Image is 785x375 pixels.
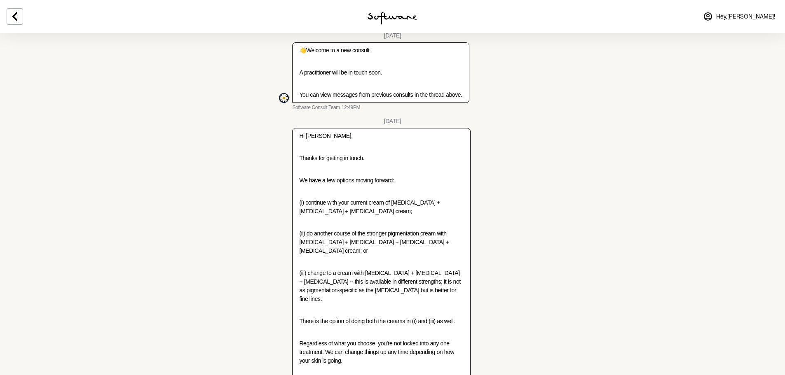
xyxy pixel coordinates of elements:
a: Hey,[PERSON_NAME]! [698,7,780,26]
p: Hi [PERSON_NAME], [299,132,463,140]
p: (i) continue with your current cream of [MEDICAL_DATA] + [MEDICAL_DATA] + [MEDICAL_DATA] cream; [299,198,463,216]
img: software logo [368,12,417,25]
p: Regardless of what you choose, you're not locked into any one treatment. We can change things up ... [299,339,463,365]
p: A practitioner will be in touch soon. [299,68,462,77]
p: Thanks for getting in touch. [299,154,463,163]
div: [DATE] [384,118,401,125]
p: We have a few options moving forward: [299,176,463,185]
span: Hey, [PERSON_NAME] ! [716,13,775,20]
p: Welcome to a new consult [299,46,462,55]
div: [DATE] [384,32,401,39]
time: 2025-06-16T04:49:01.008Z [342,105,360,111]
p: (iii) change to a cream with [MEDICAL_DATA] + [MEDICAL_DATA] + [MEDICAL_DATA] -- this is availabl... [299,269,463,303]
p: There is the option of doing both the creams in (i) and (iii) as well. [299,317,463,326]
div: Software Consult Team [279,93,289,103]
span: Software Consult Team [292,105,340,111]
p: (ii) do another course of the stronger pigmentation cream with [MEDICAL_DATA] + [MEDICAL_DATA] + ... [299,229,463,255]
img: S [279,93,289,103]
p: You can view messages from previous consults in the thread above. [299,91,462,99]
span: 👋 [299,47,306,54]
